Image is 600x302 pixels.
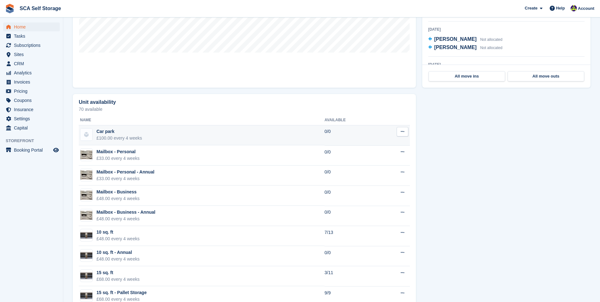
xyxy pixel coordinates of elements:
td: 3/11 [325,266,377,286]
a: menu [3,68,60,77]
a: Preview store [52,146,60,154]
span: Insurance [14,105,52,114]
a: menu [3,50,60,59]
td: 0/0 [325,186,377,206]
a: SCA Self Storage [17,3,64,14]
span: Help [556,5,565,11]
td: 0/0 [325,166,377,186]
div: 15 sq. ft - Pallet Storage [96,289,147,296]
span: Settings [14,114,52,123]
span: Invoices [14,78,52,86]
td: 0/0 [325,145,377,166]
span: Not allocated [480,46,502,50]
th: Name [79,115,325,125]
span: Capital [14,123,52,132]
a: All move ins [429,71,505,81]
a: menu [3,78,60,86]
a: menu [3,22,60,31]
th: Available [325,115,377,125]
span: Pricing [14,87,52,96]
img: 15%20SQ.FT.jpg [80,232,92,239]
img: 15%20SQ.FT.jpg [80,272,92,279]
span: Account [578,5,594,12]
span: Not allocated [480,37,502,42]
img: Unknown-4.jpeg [80,211,92,220]
img: Unknown-4.jpeg [80,170,92,179]
a: menu [3,146,60,154]
p: 70 available [79,107,410,111]
span: Coupons [14,96,52,105]
div: 10 sq. ft [96,229,139,236]
div: £68.00 every 4 weeks [96,276,139,283]
img: Unknown-4.jpeg [80,191,92,200]
img: 15%20SQ.FT.jpg [80,252,92,259]
div: Mailbox - Business [96,189,139,195]
h2: Unit availability [79,99,116,105]
div: £48.00 every 4 weeks [96,256,139,262]
div: [DATE] [428,27,585,32]
div: £33.00 every 4 weeks [96,175,154,182]
td: 0/0 [325,246,377,266]
div: 15 sq. ft [96,269,139,276]
div: [DATE] [428,62,585,67]
span: Tasks [14,32,52,41]
div: Mailbox - Personal - Annual [96,169,154,175]
div: £48.00 every 4 weeks [96,216,155,222]
span: Analytics [14,68,52,77]
span: Sites [14,50,52,59]
td: 0/0 [325,125,377,145]
span: Storefront [6,138,63,144]
div: Mailbox - Business - Annual [96,209,155,216]
a: menu [3,32,60,41]
div: Car park [96,128,142,135]
div: £100.00 every 4 weeks [96,135,142,142]
img: stora-icon-8386f47178a22dfd0bd8f6a31ec36ba5ce8667c1dd55bd0f319d3a0aa187defe.svg [5,4,15,13]
div: £33.00 every 4 weeks [96,155,139,162]
img: blank-unit-type-icon-ffbac7b88ba66c5e286b0e438baccc4b9c83835d4c34f86887a83fc20ec27e7b.svg [80,129,92,141]
img: Unknown-4.jpeg [80,150,92,160]
div: Mailbox - Personal [96,148,139,155]
a: menu [3,87,60,96]
a: [PERSON_NAME] Not allocated [428,44,503,52]
div: 10 sq. ft - Annual [96,249,139,256]
span: Home [14,22,52,31]
a: menu [3,59,60,68]
span: Create [525,5,537,11]
td: 7/13 [325,226,377,246]
div: £48.00 every 4 weeks [96,195,139,202]
td: 0/0 [325,206,377,226]
a: menu [3,123,60,132]
a: menu [3,41,60,50]
div: £48.00 every 4 weeks [96,236,139,242]
span: [PERSON_NAME] [434,45,477,50]
span: CRM [14,59,52,68]
a: menu [3,105,60,114]
a: menu [3,114,60,123]
img: 15%20SQ.FT.jpg [80,292,92,299]
img: Thomas Webb [571,5,577,11]
a: All move outs [508,71,584,81]
span: Subscriptions [14,41,52,50]
span: Booking Portal [14,146,52,154]
a: menu [3,96,60,105]
span: [PERSON_NAME] [434,36,477,42]
a: [PERSON_NAME] Not allocated [428,35,503,44]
